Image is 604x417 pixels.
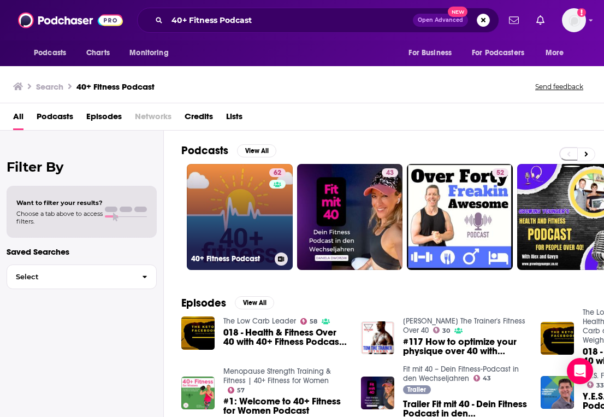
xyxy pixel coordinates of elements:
[16,210,103,225] span: Choose a tab above to access filters.
[223,316,296,326] a: The Low Carb Leader
[237,388,245,393] span: 57
[407,386,426,393] span: Trailer
[181,144,228,157] h2: Podcasts
[538,43,578,63] button: open menu
[7,246,157,257] p: Saved Searches
[562,8,586,32] span: Logged in as alignPR
[185,108,213,130] a: Credits
[181,296,226,310] h2: Episodes
[187,164,293,270] a: 6240+ Fitness Podcast
[403,337,528,356] span: #117 How to optimize your physique over 40 with [PERSON_NAME] (40+ Fitness Podcast)
[496,168,504,179] span: 52
[86,45,110,61] span: Charts
[129,45,168,61] span: Monitoring
[16,199,103,207] span: Want to filter your results?
[473,375,492,381] a: 43
[223,328,348,346] span: 018 - Health & Fitness Over 40 with 40+ Fitness Podcast Host, [PERSON_NAME]
[26,43,80,63] button: open menu
[235,296,274,309] button: View All
[300,318,318,325] a: 58
[310,319,317,324] span: 58
[181,144,276,157] a: PodcastsView All
[226,108,242,130] a: Lists
[228,387,245,393] a: 57
[532,82,587,91] button: Send feedback
[79,43,116,63] a: Charts
[472,45,524,61] span: For Podcasters
[401,43,465,63] button: open menu
[167,11,413,29] input: Search podcasts, credits, & more...
[567,358,593,384] div: Open Intercom Messenger
[403,365,519,383] a: Fit mit 40 – Dein Fitness-Podcast in den Wechseljahren
[408,45,452,61] span: For Business
[86,108,122,130] a: Episodes
[505,11,523,30] a: Show notifications dropdown
[442,328,450,333] span: 30
[34,45,66,61] span: Podcasts
[18,10,123,31] img: Podchaser - Follow, Share and Rate Podcasts
[223,328,348,346] a: 018 - Health & Fitness Over 40 with 40+ Fitness Podcast Host, Allan Misner
[13,108,23,130] a: All
[532,11,549,30] a: Show notifications dropdown
[122,43,182,63] button: open menu
[7,159,157,175] h2: Filter By
[274,168,281,179] span: 62
[546,45,564,61] span: More
[137,8,499,33] div: Search podcasts, credits, & more...
[135,108,171,130] span: Networks
[562,8,586,32] button: Show profile menu
[492,168,508,177] a: 52
[181,296,274,310] a: EpisodesView All
[407,164,513,270] a: 52
[541,376,574,409] img: Y.E.S. Fitness "Longevity" Podcast Episode 40 - Fitness Secrets for Over 40 to get Real Results!
[7,265,157,289] button: Select
[237,144,276,157] button: View All
[181,316,215,350] img: 018 - Health & Fitness Over 40 with 40+ Fitness Podcast Host, Allan Misner
[541,322,574,355] img: 018 - Health & Fitness Over 40 with 40+ Fitness Podcast Host, Allan Misner
[386,168,394,179] span: 43
[403,316,525,335] a: Tom The Trainer's Fitness Over 40
[191,254,270,263] h3: 40+ Fitness Podcast
[76,81,155,92] h3: 40+ Fitness Podcast
[418,17,463,23] span: Open Advanced
[361,377,394,410] img: Trailer Fit mit 40 - Dein Fitness Podcast in den Wechseljahren
[562,8,586,32] img: User Profile
[7,273,133,280] span: Select
[269,168,286,177] a: 62
[223,397,348,415] a: #1: Welcome to 40+ Fitness for Women Podcast
[37,108,73,130] a: Podcasts
[361,321,394,355] img: #117 How to optimize your physique over 40 with Tom Mouland (40+ Fitness Podcast)
[465,43,540,63] button: open menu
[223,367,331,385] a: Menopause Strength Training & Fitness | 40+ Fitness for Women
[596,383,604,388] span: 33
[483,376,491,381] span: 43
[36,81,63,92] h3: Search
[433,327,451,333] a: 30
[413,14,468,27] button: Open AdvancedNew
[382,168,398,177] a: 43
[577,8,586,17] svg: Add a profile image
[403,337,528,356] a: #117 How to optimize your physique over 40 with Tom Mouland (40+ Fitness Podcast)
[181,377,215,410] img: #1: Welcome to 40+ Fitness for Women Podcast
[297,164,403,270] a: 43
[448,7,467,17] span: New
